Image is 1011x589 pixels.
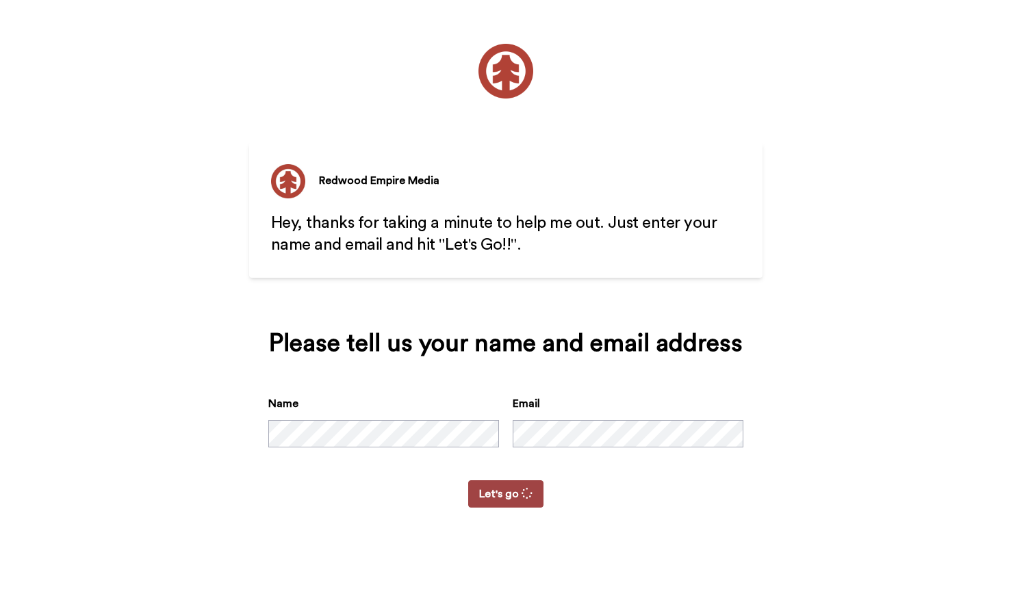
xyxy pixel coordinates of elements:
[268,395,298,412] label: Name
[478,44,533,99] img: https://cdn.bonjoro.com/media/637ac5a1-0d09-413e-bf66-c1abd2047300/5e1725f4-94b0-4a15-b61b-580bea...
[468,480,543,508] button: Let's go
[271,215,721,253] span: Hey, thanks for taking a minute to help me out. Just enter your name and email and hit "Let's Go!!".
[268,330,743,357] div: Please tell us your name and email address
[513,395,540,412] label: Email
[319,172,439,189] div: Redwood Empire Media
